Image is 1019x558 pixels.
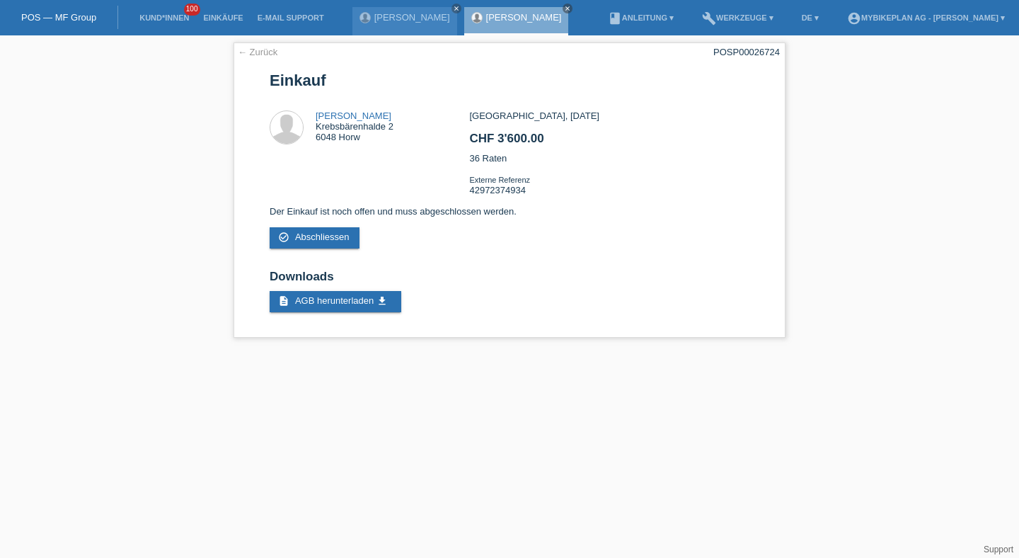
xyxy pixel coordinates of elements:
[374,12,450,23] a: [PERSON_NAME]
[702,11,716,25] i: build
[469,132,749,153] h2: CHF 3'600.00
[132,13,196,22] a: Kund*innen
[608,11,622,25] i: book
[601,13,681,22] a: bookAnleitung ▾
[563,4,572,13] a: close
[184,4,201,16] span: 100
[795,13,826,22] a: DE ▾
[713,47,780,57] div: POSP00026724
[295,295,374,306] span: AGB herunterladen
[316,110,393,142] div: Krebsbärenhalde 2 6048 Horw
[564,5,571,12] i: close
[295,232,350,242] span: Abschliessen
[451,4,461,13] a: close
[278,295,289,307] i: description
[270,270,749,291] h2: Downloads
[238,47,277,57] a: ← Zurück
[21,12,96,23] a: POS — MF Group
[196,13,250,22] a: Einkäufe
[469,110,749,206] div: [GEOGRAPHIC_DATA], [DATE] 36 Raten 42972374934
[695,13,781,22] a: buildWerkzeuge ▾
[984,545,1013,554] a: Support
[270,291,401,312] a: description AGB herunterladen get_app
[486,12,562,23] a: [PERSON_NAME]
[376,295,388,307] i: get_app
[316,110,391,121] a: [PERSON_NAME]
[278,232,289,243] i: check_circle_outline
[251,13,331,22] a: E-Mail Support
[847,11,861,25] i: account_circle
[469,176,530,184] span: Externe Referenz
[453,5,460,12] i: close
[270,227,359,249] a: check_circle_outline Abschliessen
[270,206,749,217] p: Der Einkauf ist noch offen und muss abgeschlossen werden.
[270,72,749,89] h1: Einkauf
[840,13,1012,22] a: account_circleMybikeplan AG - [PERSON_NAME] ▾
